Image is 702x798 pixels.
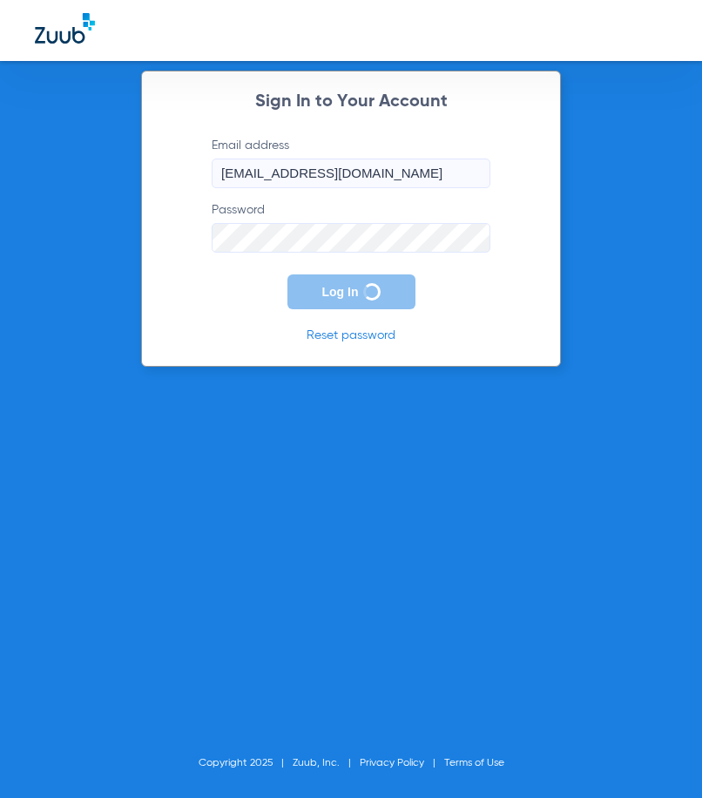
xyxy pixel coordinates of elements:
[212,137,490,188] label: Email address
[307,329,395,342] a: Reset password
[293,754,360,772] li: Zuub, Inc.
[35,13,95,44] img: Zuub Logo
[212,223,490,253] input: Password
[199,754,293,772] li: Copyright 2025
[287,274,415,309] button: Log In
[615,714,702,798] iframe: Chat Widget
[186,93,516,111] h2: Sign In to Your Account
[212,201,490,253] label: Password
[360,758,424,768] a: Privacy Policy
[444,758,504,768] a: Terms of Use
[212,159,490,188] input: Email address
[322,285,359,299] span: Log In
